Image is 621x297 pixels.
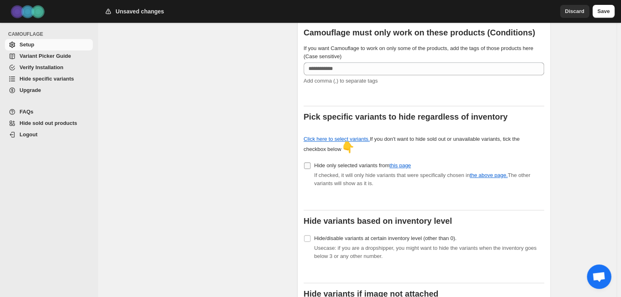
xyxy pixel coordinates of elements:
span: Upgrade [20,87,41,93]
a: Variant Picker Guide [5,50,93,62]
span: Variant Picker Guide [20,53,71,59]
a: FAQs [5,106,93,118]
b: Hide variants based on inventory level [304,216,452,225]
b: Pick specific variants to hide regardless of inventory [304,112,507,121]
span: Usecase: if you are a dropshipper, you might want to hide the variants when the inventory goes be... [314,245,536,259]
button: Discard [560,5,589,18]
span: Save [597,7,610,15]
span: Add comma (,) to separate tags [304,78,378,84]
span: 👇 [341,141,354,153]
span: Hide sold out products [20,120,77,126]
a: Setup [5,39,93,50]
span: Setup [20,41,34,48]
b: Camouflage must only work on these products (Conditions) [304,28,535,37]
h2: Unsaved changes [116,7,164,15]
span: Verify Installation [20,64,63,70]
a: Click here to select variants. [304,136,370,142]
div: Open chat [587,264,611,289]
div: If you don't want to hide sold out or unavailable variants, tick the checkbox below [304,135,520,153]
span: CAMOUFLAGE [8,31,94,37]
span: Hide only selected variants from [314,162,411,168]
a: Logout [5,129,93,140]
span: Hide specific variants [20,76,74,82]
span: If checked, it will only hide variants that were specifically chosen in The other variants will s... [314,172,530,186]
span: If you want Camouflage to work on only some of the products, add the tags of those products here ... [304,45,533,59]
span: Hide/disable variants at certain inventory level (other than 0). [314,235,457,241]
a: Verify Installation [5,62,93,73]
span: Logout [20,131,37,138]
button: Save [593,5,614,18]
a: Hide specific variants [5,73,93,85]
span: Discard [565,7,584,15]
span: FAQs [20,109,33,115]
a: Upgrade [5,85,93,96]
a: this page [389,162,411,168]
a: Hide sold out products [5,118,93,129]
a: the above page. [470,172,507,178]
